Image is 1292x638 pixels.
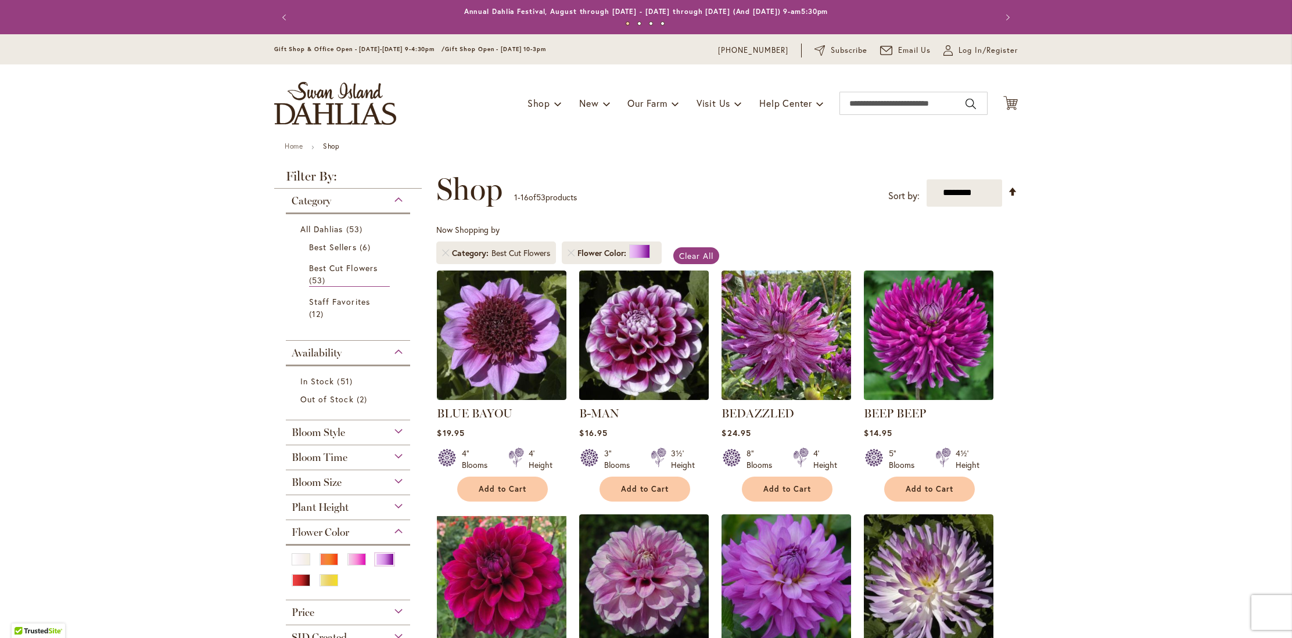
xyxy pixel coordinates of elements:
a: Remove Category Best Cut Flowers [442,250,449,257]
span: Flower Color [577,247,629,259]
span: Gift Shop & Office Open - [DATE]-[DATE] 9-4:30pm / [274,45,445,53]
a: Email Us [880,45,931,56]
a: BEEP BEEP [864,391,993,402]
span: Add to Cart [763,484,811,494]
span: Category [292,194,331,207]
span: Gift Shop Open - [DATE] 10-3pm [445,45,546,53]
span: Flower Color [292,526,349,539]
span: Email Us [898,45,931,56]
div: Best Cut Flowers [491,247,550,259]
a: BLUE BAYOU [437,391,566,402]
div: 4' Height [813,448,837,471]
button: Next [995,6,1018,29]
button: 1 of 4 [626,21,630,26]
div: 5" Blooms [889,448,921,471]
a: store logo [274,82,396,125]
span: Out of Stock [300,394,354,405]
span: All Dahlias [300,224,343,235]
a: Bedazzled [722,391,851,402]
span: Best Cut Flowers [309,262,378,273]
div: 4½' Height [956,448,979,471]
button: Add to Cart [600,477,690,502]
img: B-MAN [579,271,709,400]
span: 12 [309,308,326,320]
button: 4 of 4 [661,21,665,26]
button: Add to Cart [884,477,975,502]
a: B-MAN [579,406,619,420]
a: Out of Stock 2 [300,393,399,405]
span: Clear All [679,250,713,261]
a: B-MAN [579,391,709,402]
span: Our Farm [627,97,667,109]
span: 2 [357,393,370,405]
div: 4" Blooms [462,448,494,471]
span: $24.95 [722,427,751,438]
span: Visit Us [697,97,730,109]
span: 1 [514,192,518,203]
span: 53 [346,223,365,235]
strong: Filter By: [274,170,422,189]
div: 8" Blooms [747,448,779,471]
button: Previous [274,6,297,29]
span: Availability [292,347,342,359]
a: Best Sellers [309,241,390,253]
span: 51 [337,375,355,387]
span: Help Center [759,97,812,109]
span: $16.95 [579,427,607,438]
strong: Shop [323,142,339,150]
span: 6 [360,241,374,253]
a: Log In/Register [943,45,1018,56]
span: Subscribe [831,45,867,56]
a: BLUE BAYOU [437,406,512,420]
img: Bedazzled [722,271,851,400]
span: Staff Favorites [309,296,370,307]
label: Sort by: [888,185,920,207]
a: Home [285,142,303,150]
span: Price [292,606,314,619]
span: 16 [521,192,529,203]
div: 3" Blooms [604,448,637,471]
a: Remove Flower Color Purple [568,250,575,257]
a: Best Cut Flowers [309,262,390,287]
a: Staff Favorites [309,295,390,320]
a: Clear All [673,247,719,264]
span: Bloom Time [292,451,347,464]
span: Shop [436,172,503,207]
a: BEEP BEEP [864,406,926,420]
span: 53 [536,192,545,203]
span: Add to Cart [479,484,526,494]
a: [PHONE_NUMBER] [718,45,788,56]
span: Bloom Style [292,426,345,439]
img: BLUE BAYOU [437,271,566,400]
a: Subscribe [814,45,867,56]
button: 2 of 4 [637,21,641,26]
div: 3½' Height [671,448,695,471]
span: 53 [309,274,328,286]
p: - of products [514,188,577,207]
a: All Dahlias [300,223,399,235]
span: Log In/Register [959,45,1018,56]
img: BEEP BEEP [864,271,993,400]
span: Best Sellers [309,241,357,253]
div: 4' Height [529,448,552,471]
span: New [579,97,598,109]
span: Plant Height [292,501,349,514]
a: Annual Dahlia Festival, August through [DATE] - [DATE] through [DATE] (And [DATE]) 9-am5:30pm [464,7,828,16]
span: $19.95 [437,427,464,438]
button: 3 of 4 [649,21,653,26]
span: Category [452,247,491,259]
span: Add to Cart [906,484,953,494]
span: $14.95 [864,427,892,438]
button: Add to Cart [742,477,832,502]
span: Bloom Size [292,476,342,489]
span: Shop [527,97,550,109]
a: BEDAZZLED [722,406,794,420]
a: In Stock 51 [300,375,399,387]
button: Add to Cart [457,477,548,502]
span: Add to Cart [621,484,669,494]
span: Now Shopping by [436,224,500,235]
span: In Stock [300,376,334,387]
